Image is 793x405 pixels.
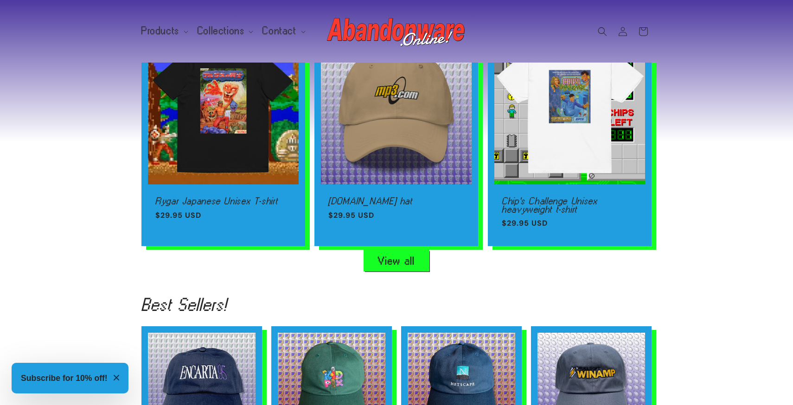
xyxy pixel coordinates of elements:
[592,21,613,42] summary: Search
[364,250,429,271] a: View all products in the All Products collection
[141,297,652,312] h2: Best Sellers!
[502,197,638,213] a: Chip's Challenge Unisex heavyweight t-shirt
[192,21,257,41] summary: Collections
[324,9,470,53] a: Abandonware
[257,21,309,41] summary: Contact
[141,27,179,35] span: Products
[327,13,466,50] img: Abandonware
[136,21,192,41] summary: Products
[262,27,296,35] span: Contact
[198,27,245,35] span: Collections
[328,197,464,205] a: [DOMAIN_NAME] hat
[155,197,291,205] a: Rygar Japanese Unisex T-shirt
